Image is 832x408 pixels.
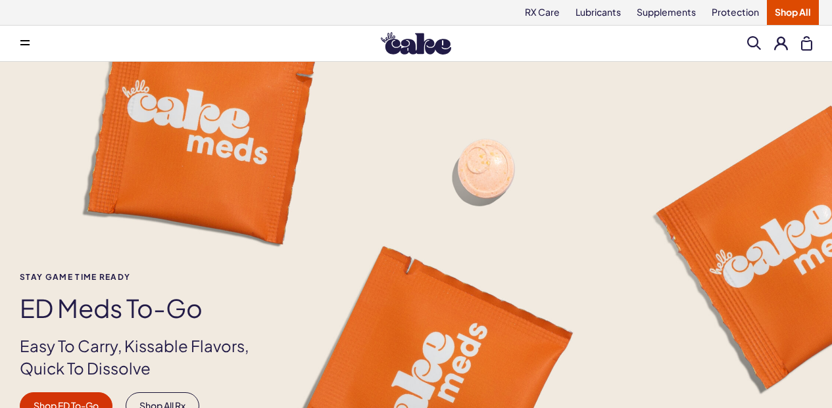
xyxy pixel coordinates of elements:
[20,273,271,281] span: Stay Game time ready
[381,32,451,55] img: Hello Cake
[20,335,271,379] p: Easy To Carry, Kissable Flavors, Quick To Dissolve
[20,294,271,322] h1: ED Meds to-go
